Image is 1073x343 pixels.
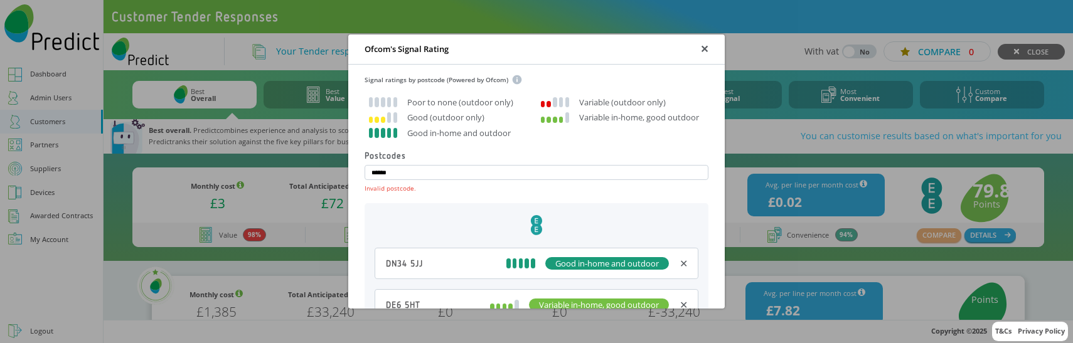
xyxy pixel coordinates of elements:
div: Signal ratings by postcode (Powered by Ofcom) [365,75,708,85]
div: Ofcom's Signal Rating [365,43,449,55]
img: Information [512,75,522,85]
div: Variable in-home, good outdoor [529,298,670,311]
div: ✕ [700,43,708,56]
div: Good in-home and outdoor [369,128,533,138]
div: Good (outdoor only) [369,112,533,122]
a: Privacy Policy [1018,326,1065,335]
div: ✕ [680,298,688,312]
div: Postcodes [365,150,708,161]
div: Invalid postcode. [365,184,708,193]
a: T&Cs [995,326,1012,335]
div: Poor to none (outdoor only) [369,97,533,107]
div: DE6 5HT [386,300,420,310]
div: Variable in-home, good outdoor [541,112,705,122]
div: Good in-home and outdoor [545,257,670,270]
div: DN34 5JJ [386,258,423,268]
div: Variable (outdoor only) [541,97,705,107]
div: ✕ [680,257,688,270]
